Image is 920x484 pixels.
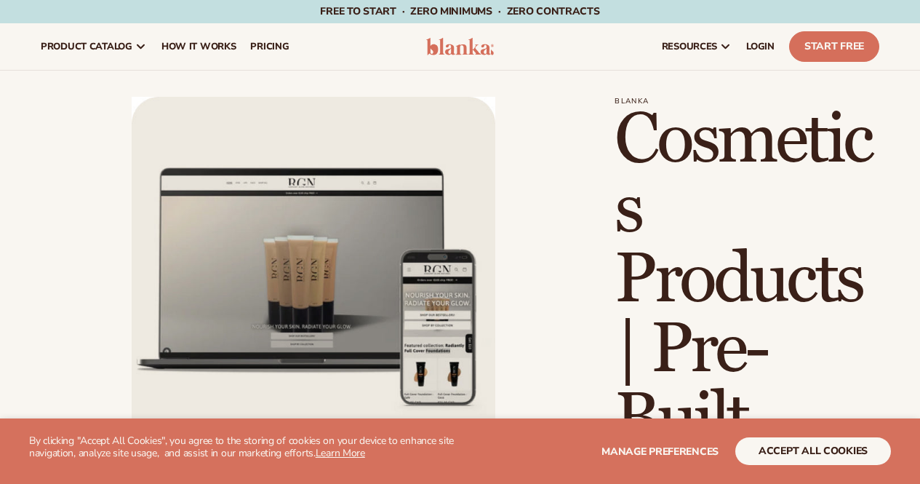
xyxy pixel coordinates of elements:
[243,23,296,70] a: pricing
[33,23,154,70] a: product catalog
[320,4,599,18] span: Free to start · ZERO minimums · ZERO contracts
[316,446,365,460] a: Learn More
[662,41,717,52] span: resources
[154,23,244,70] a: How It Works
[250,41,289,52] span: pricing
[789,31,879,62] a: Start Free
[615,97,879,106] p: Blanka
[601,437,719,465] button: Manage preferences
[655,23,739,70] a: resources
[739,23,782,70] a: LOGIN
[601,445,719,459] span: Manage preferences
[735,437,891,465] button: accept all cookies
[426,38,495,55] img: logo
[29,435,460,460] p: By clicking "Accept All Cookies", you agree to the storing of cookies on your device to enhance s...
[746,41,775,52] span: LOGIN
[161,41,236,52] span: How It Works
[41,41,132,52] span: product catalog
